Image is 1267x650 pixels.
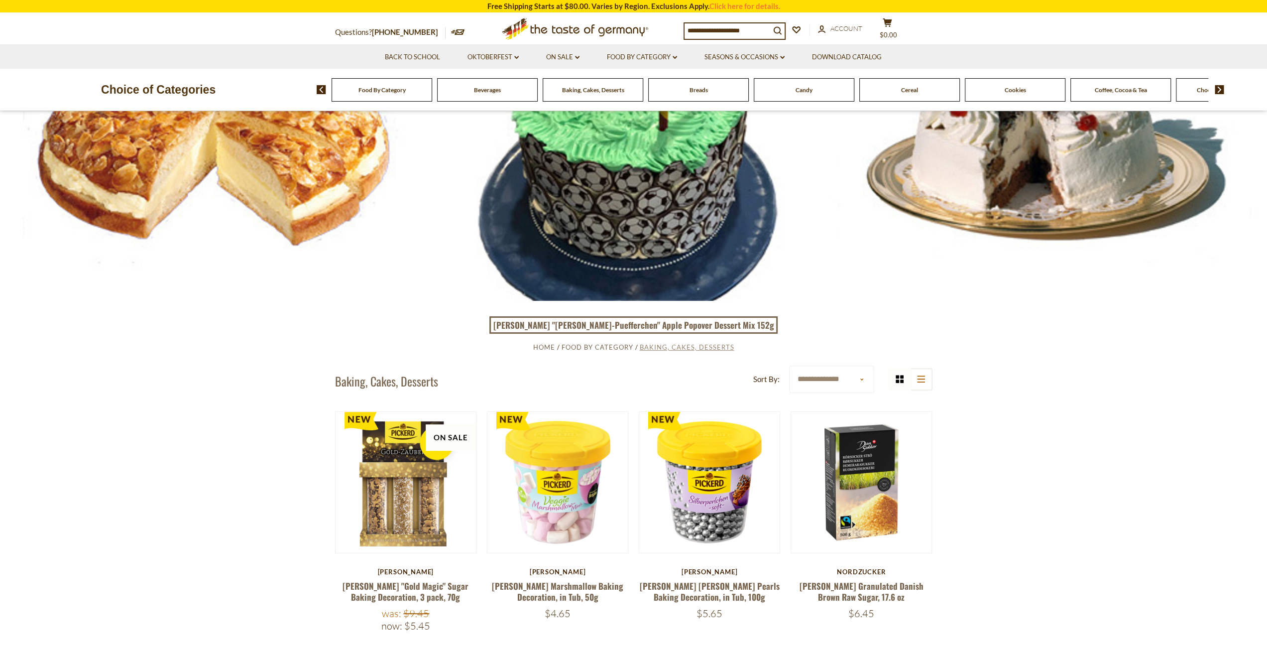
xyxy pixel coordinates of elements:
a: Download Catalog [812,52,882,63]
a: Food By Category [607,52,677,63]
img: Pickerd Marshmallow Baking Decoration, in Tub, 50g [487,412,628,553]
img: previous arrow [317,85,326,94]
span: $5.65 [696,607,722,620]
a: Oktoberfest [467,52,519,63]
a: [PHONE_NUMBER] [372,27,438,36]
a: Baking, Cakes, Desserts [640,343,734,351]
a: Coffee, Cocoa & Tea [1095,86,1147,94]
a: Baking, Cakes, Desserts [562,86,624,94]
a: Food By Category [358,86,406,94]
a: Cereal [901,86,918,94]
label: Now: [381,620,402,632]
a: [PERSON_NAME] Marshmallow Baking Decoration, in Tub, 50g [492,580,623,603]
span: $9.45 [403,607,429,620]
a: [PERSON_NAME] "Gold Magic" Sugar Baking Decoration, 3 pack, 70g [343,580,468,603]
span: $0.00 [880,31,897,39]
span: Account [830,24,862,32]
a: On Sale [546,52,579,63]
a: [PERSON_NAME] [PERSON_NAME] Pearls Baking Decoration, in Tub, 100g [640,580,780,603]
a: Beverages [474,86,501,94]
img: Dan Sukker Granulated Danish Brown Raw Sugar, 17.6 oz [791,412,932,553]
label: Sort By: [753,373,780,386]
a: Food By Category [561,343,633,351]
img: Pickerd Silber Pearls Baking Decoration, in Tub, 100g [639,412,780,553]
h1: Baking, Cakes, Desserts [335,374,438,389]
span: $5.45 [404,620,430,632]
a: Seasons & Occasions [704,52,785,63]
div: [PERSON_NAME] [639,568,781,576]
a: Home [533,343,555,351]
img: next arrow [1215,85,1224,94]
div: [PERSON_NAME] [487,568,629,576]
label: Was: [382,607,401,620]
div: Nordzucker [791,568,932,576]
a: [PERSON_NAME] "[PERSON_NAME]-Puefferchen" Apple Popover Dessert Mix 152g [489,316,778,334]
a: [PERSON_NAME] Granulated Danish Brown Raw Sugar, 17.6 oz [800,580,923,603]
button: $0.00 [873,18,903,43]
img: Pickerd "Gold Magic" Sugar Baking Decoration, 3 pack, 70g [336,412,476,553]
a: Account [818,23,862,34]
a: Chocolate & Marzipan [1197,86,1256,94]
a: Candy [796,86,812,94]
div: [PERSON_NAME] [335,568,477,576]
a: Breads [690,86,708,94]
a: Click here for details. [709,1,780,10]
p: Questions? [335,26,446,39]
a: Back to School [385,52,440,63]
span: $6.45 [848,607,874,620]
a: Cookies [1005,86,1026,94]
span: $4.65 [545,607,571,620]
